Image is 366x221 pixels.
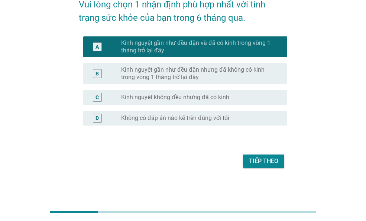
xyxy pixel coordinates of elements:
[243,155,284,168] button: Tiếp theo
[121,66,275,81] label: Kinh nguyệt gần như đều đặn nhưng đã không có kinh trong vòng 1 tháng trở lại đây
[249,157,278,166] div: Tiếp theo
[121,114,229,122] label: Không có đáp án nào kể trên đúng với tôi
[95,93,99,101] div: C
[121,39,275,54] label: Kinh nguyệt gần như đều đặn và đã có kinh trong vòng 1 tháng trở lại đây
[95,43,99,51] div: A
[95,69,99,77] div: B
[95,114,99,122] div: D
[121,94,229,101] label: Kinh nguyệt không đều nhưng đã có kinh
